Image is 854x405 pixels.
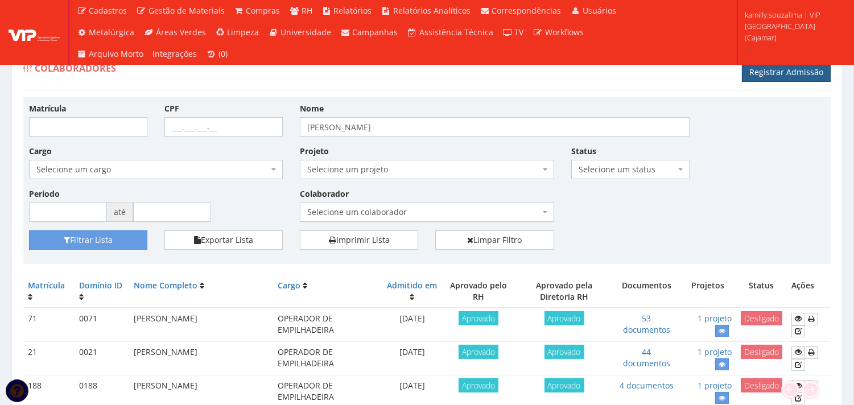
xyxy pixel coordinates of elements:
a: 44 documentos [623,346,670,369]
th: Ações [787,275,831,308]
span: Aprovado [544,345,584,359]
a: Integrações [148,43,202,65]
a: Limpar Filtro [435,230,554,250]
span: Limpeza [228,27,259,38]
span: Aprovado [459,378,498,392]
a: Admitido em [387,280,437,291]
img: logo [9,24,60,41]
td: [PERSON_NAME] [129,342,273,375]
span: até [107,202,133,222]
span: Usuários [583,5,616,16]
td: OPERADOR DE EMPILHADEIRA [273,308,382,342]
td: [PERSON_NAME] [129,308,273,342]
span: Campanhas [353,27,398,38]
span: Desligado [741,345,782,359]
label: Matrícula [29,103,66,114]
th: Status [736,275,787,308]
a: Nome Completo [134,280,197,291]
span: Workflows [545,27,584,38]
a: Registrar Admissão [742,63,831,82]
button: Filtrar Lista [29,230,147,250]
span: Selecione um colaborador [300,202,554,222]
span: TV [515,27,524,38]
a: Workflows [529,22,589,43]
span: Arquivo Morto [89,48,144,59]
label: Nome [300,103,324,114]
span: (0) [218,48,228,59]
span: Aprovado [459,345,498,359]
label: Cargo [29,146,52,157]
span: Compras [246,5,280,16]
span: Aprovado [544,311,584,325]
a: Cargo [278,280,300,291]
span: Desligado [741,311,782,325]
th: Projetos [679,275,736,308]
td: 71 [23,308,75,342]
span: Colaboradores [35,62,116,75]
span: Selecione um status [571,160,690,179]
span: Áreas Verdes [156,27,206,38]
a: Universidade [264,22,336,43]
a: Limpeza [211,22,264,43]
a: 53 documentos [623,313,670,335]
td: OPERADOR DE EMPILHADEIRA [273,342,382,375]
th: Aprovado pela Diretoria RH [514,275,613,308]
a: Matrícula [28,280,65,291]
a: 4 documentos [620,380,674,391]
a: Imprimir Lista [300,230,418,250]
a: 1 projeto [698,346,732,357]
a: 1 projeto [698,313,732,324]
label: Status [571,146,596,157]
span: Gestão de Materiais [148,5,225,16]
a: TV [498,22,529,43]
span: Selecione um cargo [36,164,269,175]
a: Arquivo Morto [72,43,148,65]
span: Desligado [741,378,782,392]
a: Metalúrgica [72,22,139,43]
label: Colaborador [300,188,349,200]
a: (0) [202,43,233,65]
span: Selecione um status [579,164,675,175]
span: Aprovado [544,378,584,392]
span: Metalúrgica [89,27,135,38]
span: Relatórios [334,5,372,16]
span: Assistência Técnica [419,27,493,38]
button: Exportar Lista [164,230,283,250]
a: 1 projeto [698,380,732,391]
td: 21 [23,342,75,375]
th: Documentos [614,275,679,308]
span: Selecione um colaborador [307,206,539,218]
a: Áreas Verdes [139,22,211,43]
span: RH [302,5,312,16]
label: Projeto [300,146,329,157]
span: Integrações [153,48,197,59]
span: kamilly.souzalima | VIP [GEOGRAPHIC_DATA] (Cajamar) [745,9,839,43]
label: Período [29,188,60,200]
td: 0071 [75,308,129,342]
span: Selecione um projeto [307,164,539,175]
span: Cadastros [89,5,127,16]
span: Correspondências [492,5,562,16]
td: [DATE] [382,342,443,375]
label: CPF [164,103,179,114]
a: Campanhas [336,22,403,43]
span: Selecione um cargo [29,160,283,179]
span: Relatórios Analíticos [393,5,471,16]
td: [DATE] [382,308,443,342]
a: Domínio ID [79,280,122,291]
td: 0021 [75,342,129,375]
span: Aprovado [459,311,498,325]
input: ___.___.___-__ [164,117,283,137]
span: Selecione um projeto [300,160,554,179]
a: Assistência Técnica [403,22,498,43]
span: Universidade [280,27,331,38]
th: Aprovado pelo RH [443,275,514,308]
